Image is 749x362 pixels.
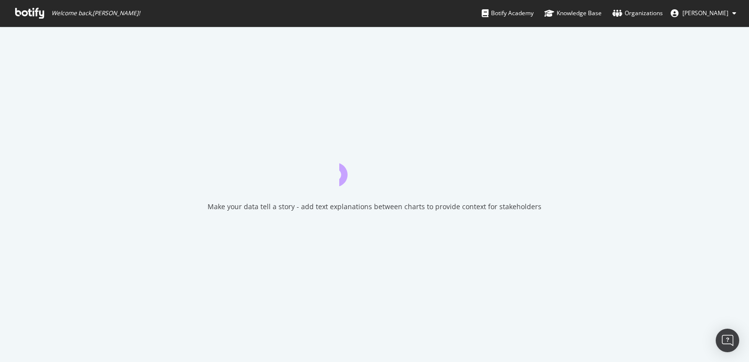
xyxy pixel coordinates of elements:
button: [PERSON_NAME] [663,5,744,21]
span: Claudia Santa [682,9,728,17]
span: Welcome back, [PERSON_NAME] ! [51,9,140,17]
div: Organizations [612,8,663,18]
div: Botify Academy [482,8,534,18]
div: Knowledge Base [544,8,602,18]
div: Open Intercom Messenger [716,329,739,352]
